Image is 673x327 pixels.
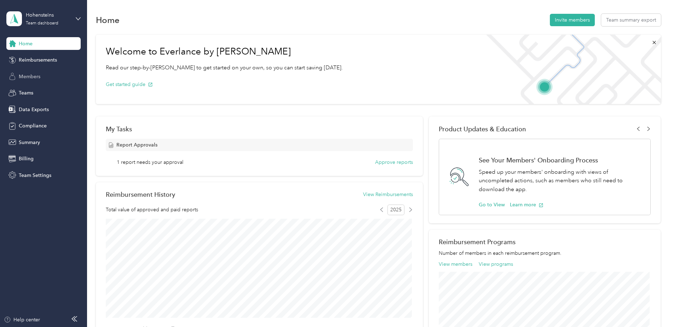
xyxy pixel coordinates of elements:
[19,106,49,113] span: Data Exports
[439,238,651,246] h2: Reimbursement Programs
[106,206,198,213] span: Total value of approved and paid reports
[633,287,673,327] iframe: Everlance-gr Chat Button Frame
[479,168,643,194] p: Speed up your members' onboarding with views of uncompleted actions, such as members who still ne...
[375,159,413,166] button: Approve reports
[26,21,58,25] div: Team dashboard
[106,63,343,72] p: Read our step-by-[PERSON_NAME] to get started on your own, so you can start saving [DATE].
[106,125,413,133] div: My Tasks
[19,122,47,130] span: Compliance
[106,191,175,198] h2: Reimbursement History
[550,14,595,26] button: Invite members
[601,14,661,26] button: Team summary export
[510,201,543,208] button: Learn more
[26,11,70,19] div: Hohensteins
[19,73,40,80] span: Members
[96,16,120,24] h1: Home
[479,35,661,104] img: Welcome to everlance
[387,205,404,215] span: 2025
[4,316,40,323] button: Help center
[106,81,153,88] button: Get started guide
[19,89,33,97] span: Teams
[106,46,343,57] h1: Welcome to Everlance by [PERSON_NAME]
[116,141,157,149] span: Report Approvals
[479,156,643,164] h1: See Your Members' Onboarding Process
[19,56,57,64] span: Reimbursements
[19,40,33,47] span: Home
[439,249,651,257] p: Number of members in each reimbursement program.
[19,172,51,179] span: Team Settings
[363,191,413,198] button: View Reimbursements
[19,155,34,162] span: Billing
[439,125,526,133] span: Product Updates & Education
[479,201,505,208] button: Go to View
[439,260,472,268] button: View members
[479,260,513,268] button: View programs
[19,139,40,146] span: Summary
[117,159,183,166] span: 1 report needs your approval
